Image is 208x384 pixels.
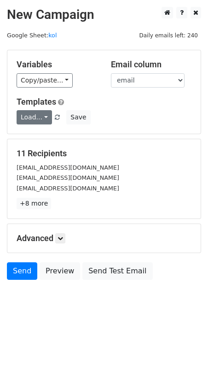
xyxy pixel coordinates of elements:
[17,164,119,171] small: [EMAIL_ADDRESS][DOMAIN_NAME]
[17,174,119,181] small: [EMAIL_ADDRESS][DOMAIN_NAME]
[7,262,37,280] a: Send
[136,30,201,41] span: Daily emails left: 240
[111,59,191,70] h5: Email column
[17,97,56,106] a: Templates
[7,32,57,39] small: Google Sheet:
[82,262,152,280] a: Send Test Email
[40,262,80,280] a: Preview
[17,198,51,209] a: +8 more
[7,7,201,23] h2: New Campaign
[17,73,73,88] a: Copy/paste...
[17,110,52,124] a: Load...
[17,148,191,159] h5: 11 Recipients
[17,59,97,70] h5: Variables
[48,32,57,39] a: kol
[162,340,208,384] iframe: Chat Widget
[17,185,119,192] small: [EMAIL_ADDRESS][DOMAIN_NAME]
[66,110,90,124] button: Save
[17,233,191,243] h5: Advanced
[136,32,201,39] a: Daily emails left: 240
